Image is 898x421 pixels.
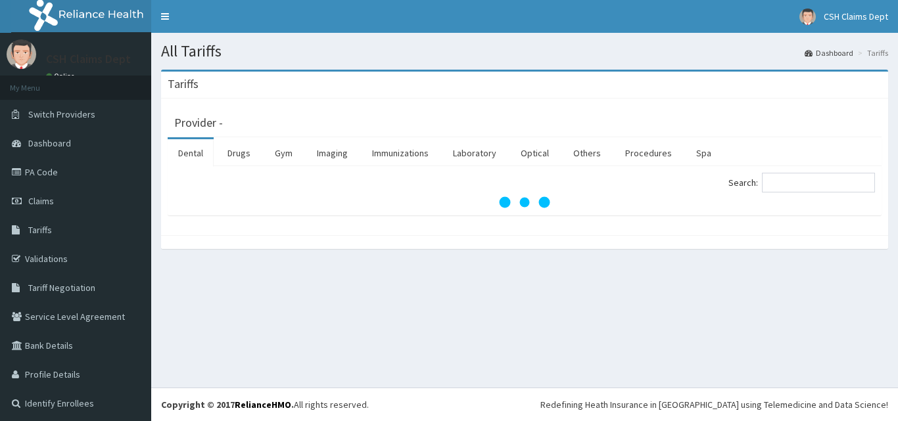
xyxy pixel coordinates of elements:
[264,139,303,167] a: Gym
[498,176,551,229] svg: audio-loading
[442,139,507,167] a: Laboratory
[306,139,358,167] a: Imaging
[46,72,78,81] a: Online
[161,43,888,60] h1: All Tariffs
[686,139,722,167] a: Spa
[563,139,611,167] a: Others
[151,388,898,421] footer: All rights reserved.
[28,224,52,236] span: Tariffs
[855,47,888,58] li: Tariffs
[168,139,214,167] a: Dental
[28,108,95,120] span: Switch Providers
[168,78,199,90] h3: Tariffs
[615,139,682,167] a: Procedures
[362,139,439,167] a: Immunizations
[799,9,816,25] img: User Image
[762,173,875,192] input: Search:
[161,399,294,410] strong: Copyright © 2017 .
[235,399,291,410] a: RelianceHMO
[805,47,853,58] a: Dashboard
[510,139,559,167] a: Optical
[217,139,261,167] a: Drugs
[540,398,888,411] div: Redefining Heath Insurance in [GEOGRAPHIC_DATA] using Telemedicine and Data Science!
[7,39,36,69] img: User Image
[174,117,223,129] h3: Provider -
[28,282,95,294] span: Tariff Negotiation
[28,137,71,149] span: Dashboard
[728,173,875,192] label: Search:
[46,53,131,65] p: CSH Claims Dept
[824,11,888,22] span: CSH Claims Dept
[28,195,54,207] span: Claims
